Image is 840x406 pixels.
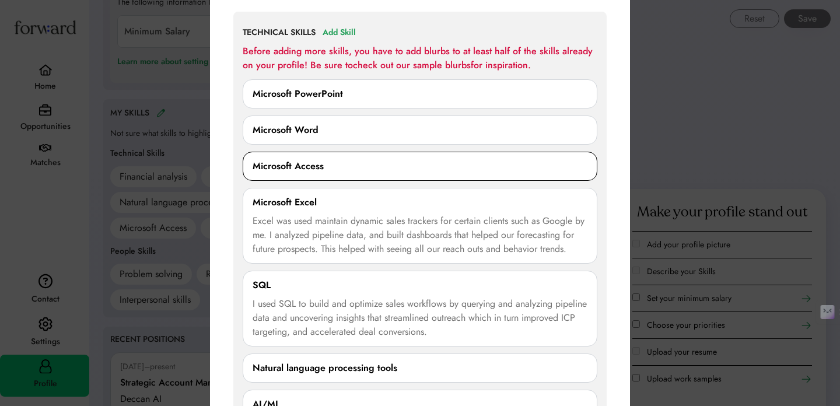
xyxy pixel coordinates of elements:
[353,58,471,72] a: check out our sample blurbs
[253,361,397,375] div: Natural language processing tools
[243,27,316,38] div: TECHNICAL SKILLS
[253,87,343,101] div: Microsoft PowerPoint
[253,297,587,339] div: I used SQL to build and optimize sales workflows by querying and analyzing pipeline data and unco...
[253,159,324,173] div: Microsoft Access
[323,26,356,40] div: Add Skill
[253,214,587,256] div: Excel was used maintain dynamic sales trackers for certain clients such as Google by me. I analyz...
[243,44,597,72] div: Before adding more skills, you have to add blurbs to at least half of the skills already on your ...
[253,278,271,292] div: SQL
[253,123,318,137] div: Microsoft Word
[253,195,317,209] div: Microsoft Excel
